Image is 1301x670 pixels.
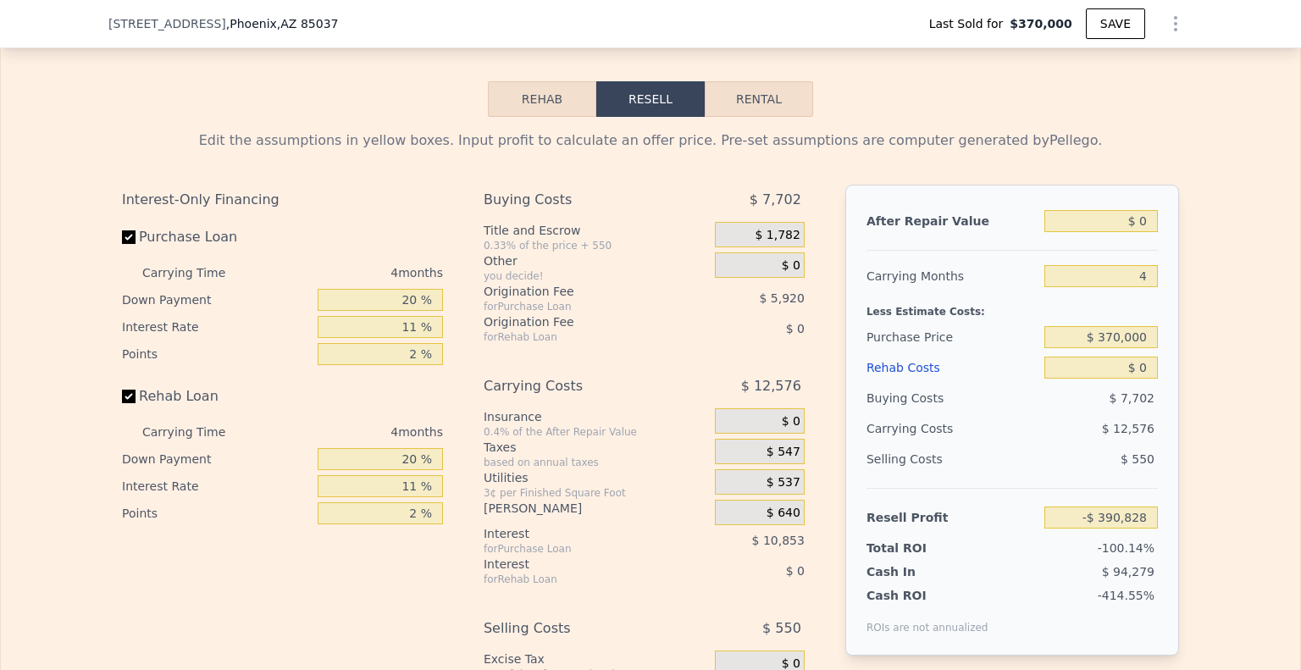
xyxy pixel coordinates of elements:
[484,486,708,500] div: 3¢ per Finished Square Foot
[142,259,252,286] div: Carrying Time
[484,252,708,269] div: Other
[759,291,804,305] span: $ 5,920
[1086,8,1145,39] button: SAVE
[866,604,988,634] div: ROIs are not annualized
[767,506,800,521] span: $ 640
[782,414,800,429] span: $ 0
[782,258,800,274] span: $ 0
[596,81,705,117] button: Resell
[108,15,226,32] span: [STREET_ADDRESS]
[484,651,708,667] div: Excise Tax
[1098,541,1154,555] span: -100.14%
[122,185,443,215] div: Interest-Only Financing
[1121,452,1154,466] span: $ 550
[866,444,1038,474] div: Selling Costs
[122,222,311,252] label: Purchase Loan
[484,469,708,486] div: Utilities
[866,291,1158,322] div: Less Estimate Costs:
[750,185,801,215] span: $ 7,702
[705,81,813,117] button: Rental
[767,475,800,490] span: $ 537
[484,330,673,344] div: for Rehab Loan
[484,283,673,300] div: Origination Fee
[1102,565,1154,579] span: $ 94,279
[122,286,311,313] div: Down Payment
[1159,7,1193,41] button: Show Options
[259,418,443,446] div: 4 months
[1010,15,1072,32] span: $370,000
[866,587,988,604] div: Cash ROI
[484,500,708,517] div: [PERSON_NAME]
[755,228,800,243] span: $ 1,782
[767,445,800,460] span: $ 547
[122,341,311,368] div: Points
[484,573,673,586] div: for Rehab Loan
[488,81,596,117] button: Rehab
[866,352,1038,383] div: Rehab Costs
[122,313,311,341] div: Interest Rate
[122,130,1179,151] div: Edit the assumptions in yellow boxes. Input profit to calculate an offer price. Pre-set assumptio...
[484,439,708,456] div: Taxes
[484,456,708,469] div: based on annual taxes
[484,613,673,644] div: Selling Costs
[484,313,673,330] div: Origination Fee
[866,413,972,444] div: Carrying Costs
[484,300,673,313] div: for Purchase Loan
[122,381,311,412] label: Rehab Loan
[484,239,708,252] div: 0.33% of the price + 550
[226,15,339,32] span: , Phoenix
[741,371,801,401] span: $ 12,576
[1110,391,1154,405] span: $ 7,702
[866,383,1038,413] div: Buying Costs
[1098,589,1154,602] span: -414.55%
[866,322,1038,352] div: Purchase Price
[866,502,1038,533] div: Resell Profit
[786,322,805,335] span: $ 0
[484,408,708,425] div: Insurance
[866,563,972,580] div: Cash In
[122,473,311,500] div: Interest Rate
[866,206,1038,236] div: After Repair Value
[122,230,136,244] input: Purchase Loan
[1102,422,1154,435] span: $ 12,576
[762,613,801,644] span: $ 550
[484,425,708,439] div: 0.4% of the After Repair Value
[929,15,1010,32] span: Last Sold for
[122,500,311,527] div: Points
[484,185,673,215] div: Buying Costs
[142,418,252,446] div: Carrying Time
[484,269,708,283] div: you decide!
[122,390,136,403] input: Rehab Loan
[484,222,708,239] div: Title and Escrow
[122,446,311,473] div: Down Payment
[866,540,972,556] div: Total ROI
[484,525,673,542] div: Interest
[786,564,805,578] span: $ 0
[752,534,805,547] span: $ 10,853
[866,261,1038,291] div: Carrying Months
[484,556,673,573] div: Interest
[259,259,443,286] div: 4 months
[484,542,673,556] div: for Purchase Loan
[484,371,673,401] div: Carrying Costs
[277,17,339,30] span: , AZ 85037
